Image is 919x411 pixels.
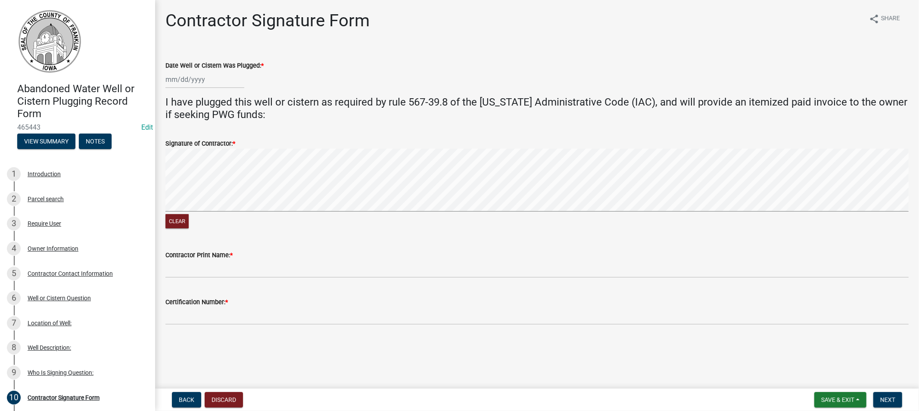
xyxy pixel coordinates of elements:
label: Certification Number: [165,299,228,305]
button: Clear [165,214,189,228]
div: 9 [7,366,21,380]
div: 7 [7,316,21,330]
label: Contractor Print Name: [165,252,233,258]
div: 1 [7,167,21,181]
label: Signature of Contractor: [165,141,235,147]
div: Owner Information [28,246,78,252]
div: 8 [7,341,21,355]
a: Edit [141,123,153,131]
i: share [869,14,879,24]
span: Share [881,14,900,24]
button: View Summary [17,134,75,149]
span: Save & Exit [821,396,854,403]
div: Location of Well: [28,320,72,326]
span: Back [179,396,194,403]
button: Discard [205,392,243,408]
wm-modal-confirm: Summary [17,139,75,146]
button: Next [873,392,902,408]
div: 5 [7,267,21,280]
div: 2 [7,192,21,206]
div: Well or Cistern Question [28,295,91,301]
span: Next [880,396,895,403]
label: Date Well or Cistern Was Plugged: [165,63,264,69]
div: Introduction [28,171,61,177]
div: Well Description: [28,345,71,351]
button: Save & Exit [814,392,866,408]
div: 3 [7,217,21,230]
div: Parcel search [28,196,64,202]
div: Contractor Contact Information [28,271,113,277]
div: 6 [7,291,21,305]
div: 10 [7,391,21,405]
div: Who Is Signing Question: [28,370,93,376]
h1: Contractor Signature Form [165,10,370,31]
wm-modal-confirm: Notes [79,139,112,146]
button: shareShare [862,10,907,27]
button: Back [172,392,201,408]
img: Franklin County, Iowa [17,9,82,74]
div: Require User [28,221,61,227]
button: Notes [79,134,112,149]
div: Contractor Signature Form [28,395,100,401]
h4: Abandoned Water Well or Cistern Plugging Record Form [17,83,148,120]
h4: I have plugged this well or cistern as required by rule 567-39.8 of the [US_STATE] Administrative... [165,96,909,121]
wm-modal-confirm: Edit Application Number [141,123,153,131]
div: 4 [7,242,21,255]
span: 465443 [17,123,138,131]
input: mm/dd/yyyy [165,71,244,88]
